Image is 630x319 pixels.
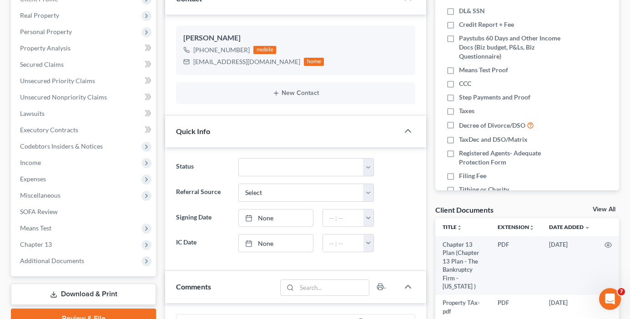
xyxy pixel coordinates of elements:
[459,6,485,15] span: DL& SSN
[13,204,156,220] a: SOFA Review
[20,77,95,85] span: Unsecured Priority Claims
[599,288,621,310] iframe: Intercom live chat
[20,208,58,215] span: SOFA Review
[11,284,156,305] a: Download & Print
[171,209,233,227] label: Signing Date
[443,224,462,230] a: Titleunfold_more
[20,60,64,68] span: Secured Claims
[171,158,233,176] label: Status
[20,110,45,117] span: Lawsuits
[459,65,508,75] span: Means Test Proof
[459,185,509,194] span: Tithing or Charity
[239,234,313,252] a: None
[618,288,625,295] span: 7
[323,209,364,227] input: -- : --
[297,280,369,295] input: Search...
[13,105,156,122] a: Lawsuits
[20,126,78,134] span: Executory Contracts
[459,20,514,29] span: Credit Report + Fee
[20,142,103,150] span: Codebtors Insiders & Notices
[459,93,530,102] span: Step Payments and Proof
[459,121,525,130] span: Decree of Divorce/DSO
[20,191,60,199] span: Miscellaneous
[459,135,528,144] span: TaxDec and DSO/Matrix
[193,46,250,54] span: [PHONE_NUMBER]
[171,234,233,252] label: IC Date
[20,44,71,52] span: Property Analysis
[13,73,156,89] a: Unsecured Priority Claims
[585,225,590,230] i: expand_more
[239,209,313,227] a: None
[193,57,300,66] div: [EMAIL_ADDRESS][DOMAIN_NAME]
[459,79,471,88] span: CCC
[498,224,534,230] a: Extensionunfold_more
[459,106,474,115] span: Taxes
[435,205,494,214] div: Client Documents
[529,225,534,230] i: unfold_more
[490,236,542,295] td: PDF
[323,234,364,252] input: -- : --
[20,93,107,101] span: Unsecured Nonpriority Claims
[20,28,72,35] span: Personal Property
[183,33,408,44] div: [PERSON_NAME]
[459,149,565,167] span: Registered Agents- Adequate Protection Form
[435,236,490,295] td: Chapter 13 Plan (Chapter 13 Plan - The Bankruptcy Firm - [US_STATE] )
[176,127,210,135] span: Quick Info
[459,171,486,180] span: Filing Fee
[171,184,233,202] label: Referral Source
[549,224,590,230] a: Date Added expand_more
[183,90,408,97] button: New Contact
[542,236,597,295] td: [DATE]
[20,257,84,264] span: Additional Documents
[13,40,156,56] a: Property Analysis
[13,89,156,105] a: Unsecured Nonpriority Claims
[20,159,41,166] span: Income
[20,175,46,183] span: Expenses
[13,56,156,73] a: Secured Claims
[20,11,59,19] span: Real Property
[459,34,565,61] span: Paystubs 60 Days and Other Income Docs (Biz budget, P&Ls, Biz Questionnaire)
[176,282,211,291] span: Comments
[253,46,276,54] div: mobile
[20,240,52,248] span: Chapter 13
[13,122,156,138] a: Executory Contracts
[593,206,615,213] a: View All
[457,225,462,230] i: unfold_more
[20,224,51,232] span: Means Test
[304,58,324,66] div: home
